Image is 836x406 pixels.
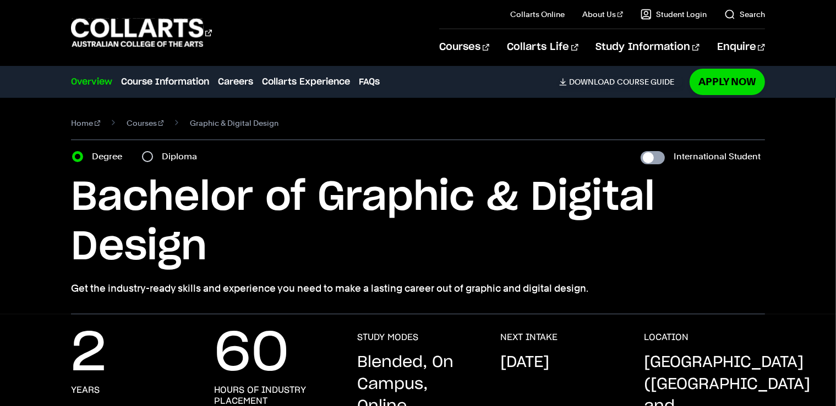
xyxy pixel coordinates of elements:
[690,69,765,94] a: Apply Now
[569,77,615,87] span: Download
[71,17,212,48] div: Go to homepage
[121,75,209,88] a: Course Information
[190,115,278,131] span: Graphic & Digital Design
[262,75,350,88] a: Collarts Experience
[510,9,565,20] a: Collarts Online
[724,9,765,20] a: Search
[71,75,112,88] a: Overview
[71,332,106,376] p: 2
[596,29,700,65] a: Study Information
[71,281,765,296] p: Get the industry-ready skills and experience you need to make a lasting career out of graphic and...
[501,352,550,374] p: [DATE]
[71,385,100,396] h3: years
[71,115,100,131] a: Home
[439,29,489,65] a: Courses
[717,29,765,65] a: Enquire
[644,332,689,343] h3: LOCATION
[641,9,707,20] a: Student Login
[127,115,164,131] a: Courses
[501,332,558,343] h3: NEXT INTAKE
[92,149,129,164] label: Degree
[359,75,380,88] a: FAQs
[582,9,623,20] a: About Us
[559,77,683,87] a: DownloadCourse Guide
[218,75,253,88] a: Careers
[507,29,578,65] a: Collarts Life
[214,332,289,376] p: 60
[162,149,204,164] label: Diploma
[71,173,765,272] h1: Bachelor of Graphic & Digital Design
[357,332,418,343] h3: STUDY MODES
[674,149,761,164] label: International Student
